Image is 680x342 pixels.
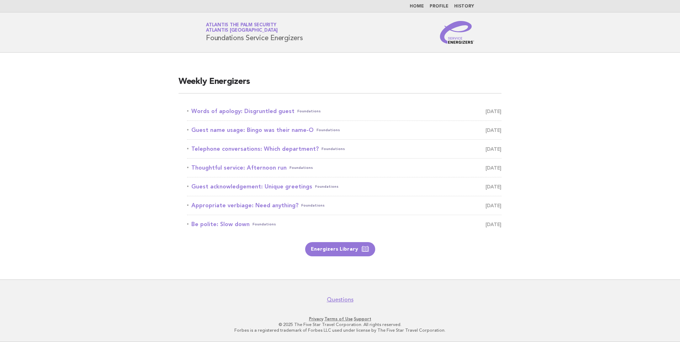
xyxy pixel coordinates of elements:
[440,21,474,44] img: Service Energizers
[454,4,474,9] a: History
[289,163,313,173] span: Foundations
[122,322,558,327] p: © 2025 The Five Star Travel Corporation. All rights reserved.
[485,163,501,173] span: [DATE]
[305,242,375,256] a: Energizers Library
[206,23,278,33] a: Atlantis The Palm SecurityAtlantis [GEOGRAPHIC_DATA]
[309,316,323,321] a: Privacy
[354,316,371,321] a: Support
[187,125,501,135] a: Guest name usage: Bingo was their name-OFoundations [DATE]
[485,125,501,135] span: [DATE]
[122,316,558,322] p: · ·
[485,219,501,229] span: [DATE]
[187,106,501,116] a: Words of apology: Disgruntled guestFoundations [DATE]
[317,125,340,135] span: Foundations
[187,219,501,229] a: Be polite: Slow downFoundations [DATE]
[324,316,353,321] a: Terms of Use
[187,182,501,192] a: Guest acknowledgement: Unique greetingsFoundations [DATE]
[322,144,345,154] span: Foundations
[430,4,448,9] a: Profile
[301,201,325,210] span: Foundations
[485,201,501,210] span: [DATE]
[187,201,501,210] a: Appropriate verbiage: Need anything?Foundations [DATE]
[122,327,558,333] p: Forbes is a registered trademark of Forbes LLC used under license by The Five Star Travel Corpora...
[206,28,278,33] span: Atlantis [GEOGRAPHIC_DATA]
[485,182,501,192] span: [DATE]
[179,76,501,93] h2: Weekly Energizers
[485,144,501,154] span: [DATE]
[485,106,501,116] span: [DATE]
[206,23,303,42] h1: Foundations Service Energizers
[187,163,501,173] a: Thoughtful service: Afternoon runFoundations [DATE]
[410,4,424,9] a: Home
[327,296,354,303] a: Questions
[253,219,276,229] span: Foundations
[315,182,339,192] span: Foundations
[297,106,321,116] span: Foundations
[187,144,501,154] a: Telephone conversations: Which department?Foundations [DATE]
